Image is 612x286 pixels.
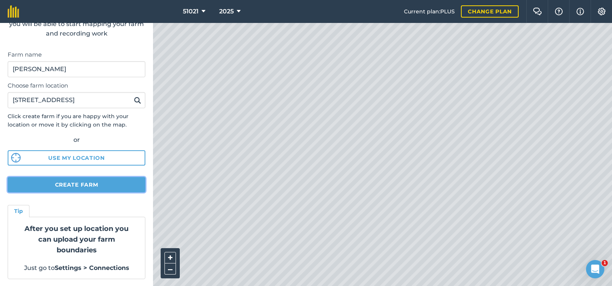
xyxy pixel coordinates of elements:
input: Enter your farm’s address [8,92,145,108]
span: 2025 [219,7,234,16]
h4: Tip [14,207,23,215]
iframe: Intercom live chat [586,260,604,278]
button: – [164,263,176,275]
img: A question mark icon [554,8,563,15]
p: Just go to [17,263,136,273]
strong: Settings > Connections [55,264,129,271]
img: Two speech bubbles overlapping with the left bubble in the forefront [533,8,542,15]
span: 1 [602,260,608,266]
strong: After you set up location you can upload your farm boundaries [24,224,129,254]
a: Change plan [461,5,519,18]
input: Farm name [8,61,145,77]
img: svg+xml;base64,PHN2ZyB4bWxucz0iaHR0cDovL3d3dy53My5vcmcvMjAwMC9zdmciIHdpZHRoPSIxOSIgaGVpZ2h0PSIyNC... [134,96,141,105]
div: or [8,135,145,145]
button: + [164,252,176,263]
img: fieldmargin Logo [8,5,19,18]
label: Choose farm location [8,81,145,90]
p: Once you have set up your farm location you will be able to start mapping your farm and recording... [8,9,145,39]
button: Use my location [8,150,145,166]
span: 51021 [183,7,199,16]
span: Current plan : PLUS [404,7,455,16]
img: A cog icon [597,8,606,15]
img: svg%3e [11,153,21,162]
img: svg+xml;base64,PHN2ZyB4bWxucz0iaHR0cDovL3d3dy53My5vcmcvMjAwMC9zdmciIHdpZHRoPSIxNyIgaGVpZ2h0PSIxNy... [576,7,584,16]
label: Farm name [8,50,145,59]
p: Click create farm if you are happy with your location or move it by clicking on the map. [8,112,145,129]
button: Create farm [8,177,145,192]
